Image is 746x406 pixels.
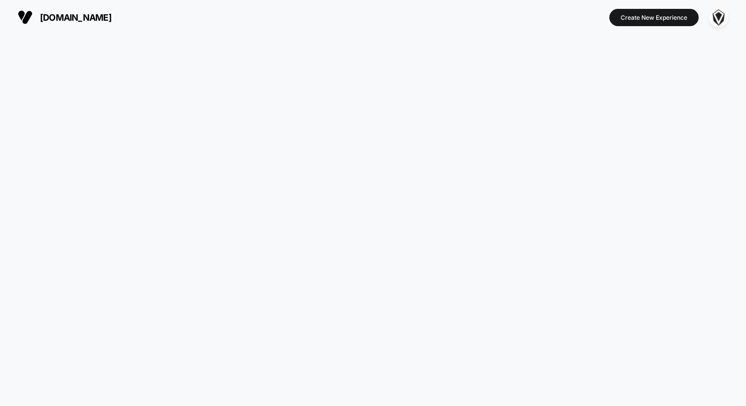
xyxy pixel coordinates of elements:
button: ppic [706,7,731,28]
span: [DOMAIN_NAME] [40,12,112,23]
img: Visually logo [18,10,33,25]
img: ppic [709,8,728,27]
button: [DOMAIN_NAME] [15,9,114,25]
button: Create New Experience [609,9,699,26]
